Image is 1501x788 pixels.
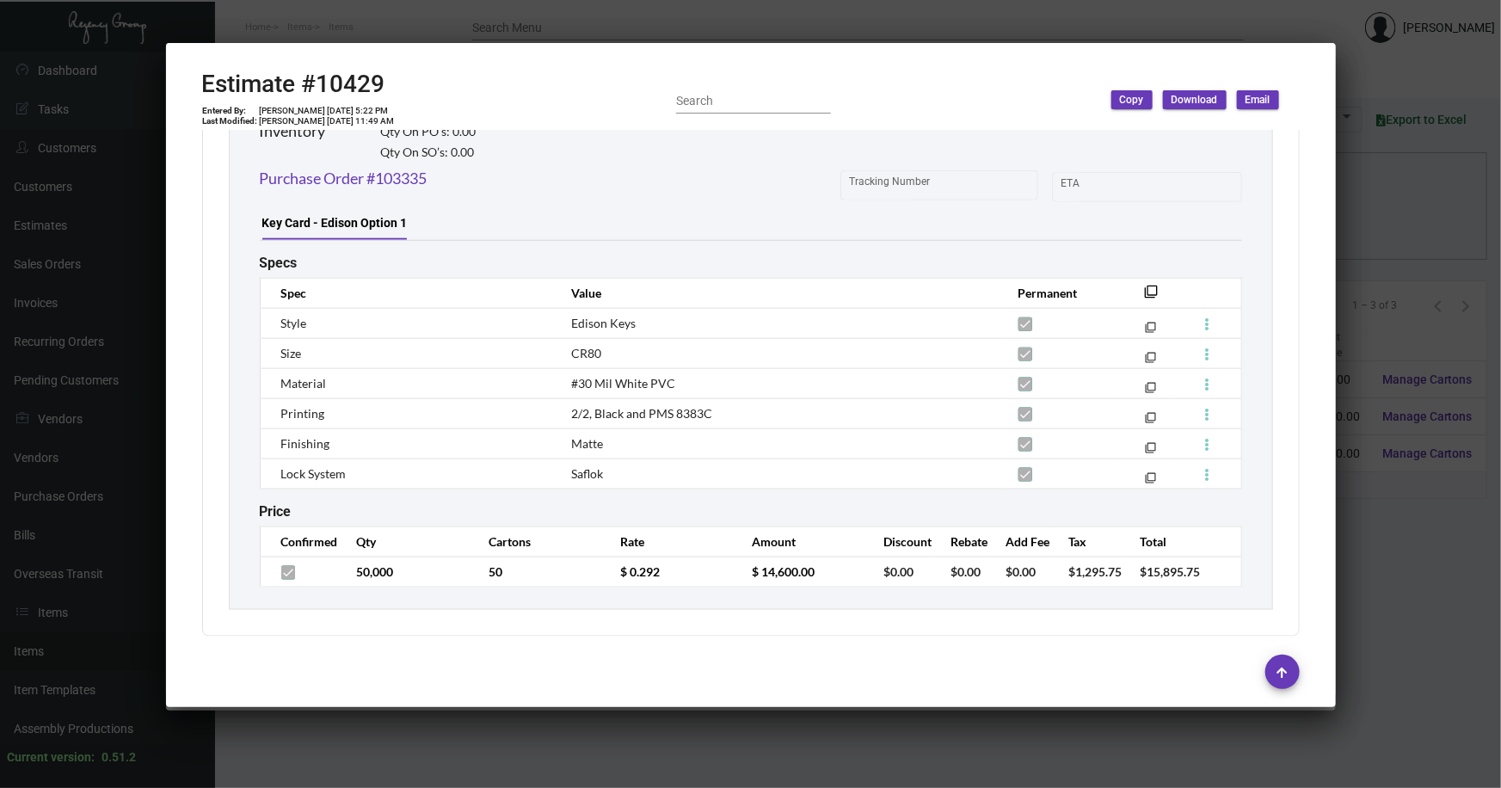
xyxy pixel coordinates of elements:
[260,167,428,190] a: Purchase Order #103335
[1068,564,1122,579] span: $1,295.75
[866,526,933,557] th: Discount
[1123,526,1203,557] th: Total
[1145,476,1156,487] mat-icon: filter_none
[281,316,307,330] span: Style
[281,346,302,360] span: Size
[260,278,554,308] th: Spec
[471,526,603,557] th: Cartons
[1237,90,1279,109] button: Email
[1120,93,1144,108] span: Copy
[1111,90,1153,109] button: Copy
[1145,290,1159,304] mat-icon: filter_none
[260,255,298,271] h2: Specs
[1051,526,1123,557] th: Tax
[381,145,511,160] h2: Qty On SO’s: 0.00
[571,436,603,451] span: Matte
[1006,564,1036,579] span: $0.00
[571,376,675,391] span: #30 Mil White PVC
[281,466,347,481] span: Lock System
[735,526,866,557] th: Amount
[260,503,292,520] h2: Price
[281,406,325,421] span: Printing
[262,214,408,232] div: Key Card - Edison Option 1
[1145,416,1156,427] mat-icon: filter_none
[260,122,326,141] h2: Inventory
[202,116,259,126] td: Last Modified:
[1145,446,1156,457] mat-icon: filter_none
[7,748,95,766] div: Current version:
[1129,180,1211,194] input: End date
[281,376,327,391] span: Material
[571,346,601,360] span: CR80
[202,106,259,116] td: Entered By:
[260,526,339,557] th: Confirmed
[571,316,636,330] span: Edison Keys
[102,748,136,766] div: 0.51.2
[571,406,712,421] span: 2/2, Black and PMS 8383C
[988,526,1051,557] th: Add Fee
[933,526,988,557] th: Rebate
[1145,325,1156,336] mat-icon: filter_none
[202,70,396,99] h2: Estimate #10429
[1001,278,1119,308] th: Permanent
[259,116,396,126] td: [PERSON_NAME] [DATE] 11:49 AM
[571,466,603,481] span: Saflok
[1141,564,1201,579] span: $15,895.75
[259,106,396,116] td: [PERSON_NAME] [DATE] 5:22 PM
[1061,180,1114,194] input: Start date
[554,278,1000,308] th: Value
[1172,93,1218,108] span: Download
[381,125,511,139] h2: Qty On PO’s: 0.00
[883,564,914,579] span: $0.00
[1163,90,1227,109] button: Download
[1145,355,1156,366] mat-icon: filter_none
[1246,93,1270,108] span: Email
[339,526,471,557] th: Qty
[603,526,735,557] th: Rate
[950,564,981,579] span: $0.00
[281,436,330,451] span: Finishing
[1145,385,1156,397] mat-icon: filter_none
